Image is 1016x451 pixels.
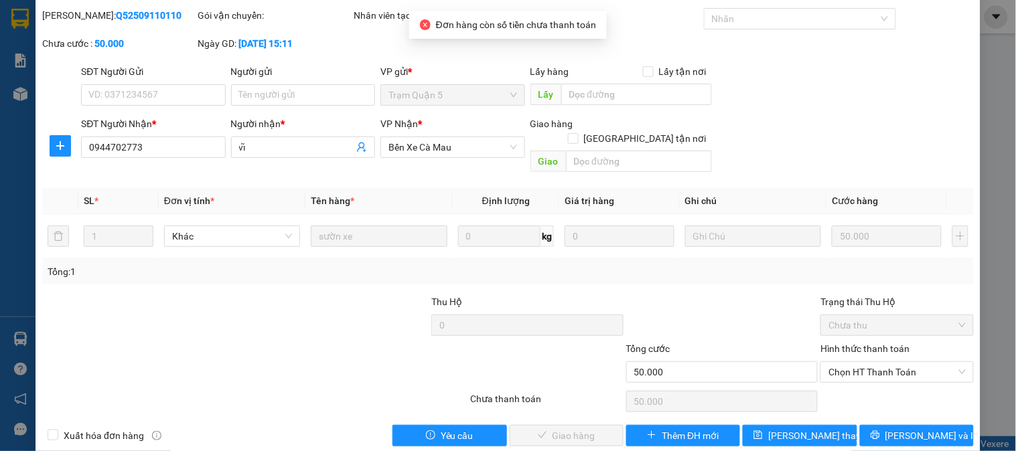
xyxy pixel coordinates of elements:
li: 26 Phó Cơ Điều, Phường 12 [125,33,560,50]
span: plus [50,141,70,151]
span: Đơn vị tính [164,195,214,206]
span: Xuất hóa đơn hàng [58,428,149,443]
li: Hotline: 02839552959 [125,50,560,66]
b: 50.000 [94,38,124,49]
span: Tổng cước [626,343,670,354]
span: SL [84,195,94,206]
input: Dọc đường [566,151,712,172]
span: Tên hàng [311,195,354,206]
button: delete [48,225,69,247]
span: kg [540,225,554,247]
div: Cước rồi : [549,8,701,23]
span: [PERSON_NAME] và In [885,428,979,443]
button: plus [952,225,968,247]
span: Bến Xe Cà Mau [388,137,516,157]
th: Ghi chú [680,188,826,214]
label: Hình thức thanh toán [820,343,910,354]
div: Người nhận [231,116,375,131]
span: Giá trị hàng [565,195,614,206]
input: VD: Bàn, Ghế [311,225,447,247]
input: 0 [832,225,942,247]
span: exclamation-circle [426,430,435,441]
div: Trạng thái Thu Hộ [820,294,973,309]
span: Lấy [530,84,561,105]
span: Thu Hộ [431,296,462,307]
input: Ghi Chú [685,225,821,247]
span: Thêm ĐH mới [662,428,719,443]
span: [GEOGRAPHIC_DATA] tận nơi [579,131,712,146]
img: logo.jpg [17,17,84,84]
span: plus [647,430,656,441]
span: [PERSON_NAME] thay đổi [768,428,875,443]
b: [DATE] 15:11 [239,38,293,49]
span: Lấy hàng [530,66,569,77]
div: Chưa cước : [42,36,195,51]
span: printer [871,430,880,441]
button: printer[PERSON_NAME] và In [860,425,974,446]
b: GỬI : Bến Xe Cà Mau [17,97,188,119]
div: Gói vận chuyển: [198,8,351,23]
div: VP gửi [380,64,524,79]
span: save [753,430,763,441]
span: Giao hàng [530,118,573,129]
span: Giao [530,151,566,172]
span: Khác [172,226,292,246]
div: SĐT Người Nhận [81,116,225,131]
b: duybaga.hao [415,10,471,21]
span: Cước hàng [832,195,878,206]
span: close-circle [420,19,431,30]
span: user-add [356,142,367,153]
div: Ngày GD: [198,36,351,51]
span: Lấy tận nơi [654,64,712,79]
span: Đơn hàng còn số tiền chưa thanh toán [436,19,596,30]
span: Yêu cầu [441,428,474,443]
span: Trạm Quận 5 [388,85,516,105]
span: Chọn HT Thanh Toán [828,362,965,382]
div: [PERSON_NAME]: [42,8,195,23]
input: Dọc đường [561,84,712,105]
span: Định lượng [482,195,530,206]
input: 0 [565,225,674,247]
div: Chưa thanh toán [469,391,624,415]
b: Q52509110110 [116,10,182,21]
div: Tổng: 1 [48,264,393,279]
span: info-circle [152,431,161,440]
span: VP Nhận [380,118,418,129]
div: Nhân viên tạo: [354,8,546,23]
button: plusThêm ĐH mới [626,425,740,446]
span: Chưa thu [828,315,965,335]
button: save[PERSON_NAME] thay đổi [743,425,857,446]
div: Người gửi [231,64,375,79]
button: exclamation-circleYêu cầu [392,425,506,446]
b: 0 [590,10,595,21]
div: SĐT Người Gửi [81,64,225,79]
button: checkGiao hàng [510,425,624,446]
button: plus [50,135,71,157]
